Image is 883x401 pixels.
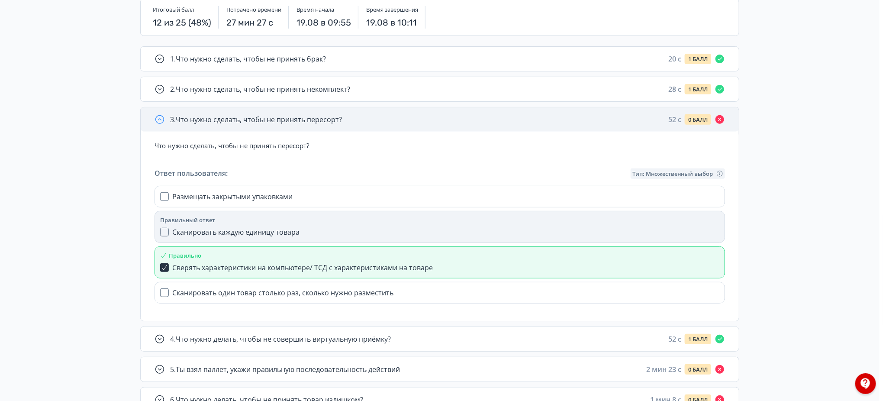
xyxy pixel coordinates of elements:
[632,170,713,177] span: Тип: Множественный выбор
[155,140,309,151] p: Что нужно сделать, чтобы не принять пересорт?
[170,54,326,64] span: 1 . Что нужно сделать, чтобы не принять брак?
[155,168,228,179] span: Ответ пользователя:
[296,6,334,13] span: Время начала
[688,366,708,373] span: 0 БАЛЛ
[646,364,681,375] span: 2 мин 23 c
[226,16,281,29] div: 27 мин 27 с
[668,54,681,64] span: 20 c
[688,336,708,343] span: 1 БАЛЛ
[170,114,342,125] span: 3 . Что нужно сделать, чтобы не принять пересорт?
[688,116,708,123] span: 0 БАЛЛ
[226,6,281,13] span: Потрачено времени
[668,334,681,344] span: 52 c
[170,334,391,344] span: 4 . Что нужно делать, чтобы не совершить виртуальную приёмку?
[170,84,350,94] span: 2 . Что нужно сделать, чтобы не принять некомплект?
[296,16,351,29] div: 19.08 в 09:55
[153,16,211,29] div: 12 из 25 (48%)
[366,6,418,13] span: Время завершения
[688,55,708,62] span: 1 БАЛЛ
[153,6,194,13] span: Итоговый балл
[170,364,400,375] span: 5 . Ты взял паллет, укажи правильную последовательность действий
[688,86,708,93] span: 1 БАЛЛ
[366,16,418,29] div: 19.08 в 10:11
[668,84,681,94] span: 28 c
[668,114,681,125] span: 52 c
